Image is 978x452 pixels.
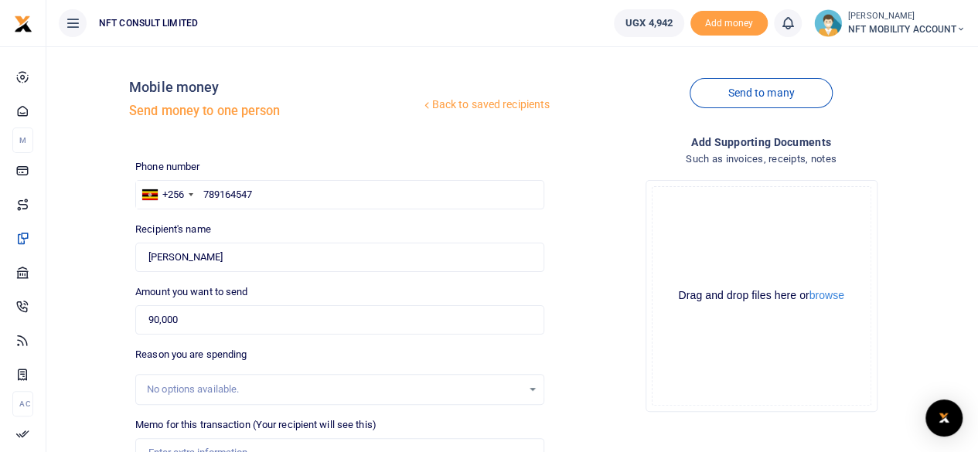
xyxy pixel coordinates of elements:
[135,243,544,272] input: Loading name...
[809,290,844,301] button: browse
[614,9,684,37] a: UGX 4,942
[608,9,690,37] li: Wallet ballance
[690,11,768,36] li: Toup your wallet
[690,78,832,108] a: Send to many
[14,15,32,33] img: logo-small
[147,382,522,397] div: No options available.
[129,79,420,96] h4: Mobile money
[557,151,966,168] h4: Such as invoices, receipts, notes
[421,91,551,119] a: Back to saved recipients
[646,180,877,412] div: File Uploader
[93,16,204,30] span: NFT CONSULT LIMITED
[12,391,33,416] li: Ac
[12,127,33,153] li: M
[653,288,871,303] div: Drag and drop files here or
[557,134,966,151] h4: Add supporting Documents
[135,180,544,209] input: Enter phone number
[848,22,966,36] span: NFT MOBILITY ACCOUNT
[135,222,211,237] label: Recipient's name
[135,159,199,175] label: Phone number
[690,11,768,36] span: Add money
[162,187,184,202] div: +256
[625,15,673,31] span: UGX 4,942
[848,10,966,23] small: [PERSON_NAME]
[925,399,963,437] div: Open Intercom Messenger
[814,9,842,37] img: profile-user
[136,181,198,209] div: Uganda: +256
[814,9,966,37] a: profile-user [PERSON_NAME] NFT MOBILITY ACCOUNT
[129,104,420,119] h5: Send money to one person
[135,284,247,300] label: Amount you want to send
[135,417,377,433] label: Memo for this transaction (Your recipient will see this)
[690,16,768,28] a: Add money
[135,347,247,362] label: Reason you are spending
[14,17,32,29] a: logo-small logo-large logo-large
[135,305,544,335] input: UGX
